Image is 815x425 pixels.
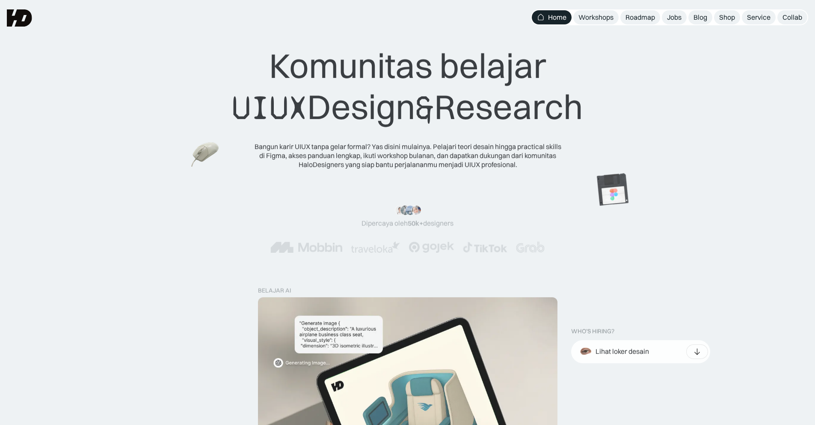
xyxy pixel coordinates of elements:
[719,13,735,22] div: Shop
[415,87,434,129] span: &
[747,13,771,22] div: Service
[571,328,614,335] div: WHO’S HIRING?
[578,13,613,22] div: Workshops
[693,13,707,22] div: Blog
[777,10,807,24] a: Collab
[714,10,740,24] a: Shop
[254,142,562,169] div: Bangun karir UIUX tanpa gelar formal? Yas disini mulainya. Pelajari teori desain hingga practical...
[258,287,291,294] div: belajar ai
[620,10,660,24] a: Roadmap
[662,10,687,24] a: Jobs
[688,10,712,24] a: Blog
[532,10,572,24] a: Home
[362,219,453,228] div: Dipercaya oleh designers
[625,13,655,22] div: Roadmap
[596,347,649,356] div: Lihat loker desain
[667,13,682,22] div: Jobs
[742,10,776,24] a: Service
[548,13,566,22] div: Home
[782,13,802,22] div: Collab
[573,10,619,24] a: Workshops
[408,219,423,227] span: 50k+
[232,87,307,129] span: UIUX
[232,45,583,129] div: Komunitas belajar Design Research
